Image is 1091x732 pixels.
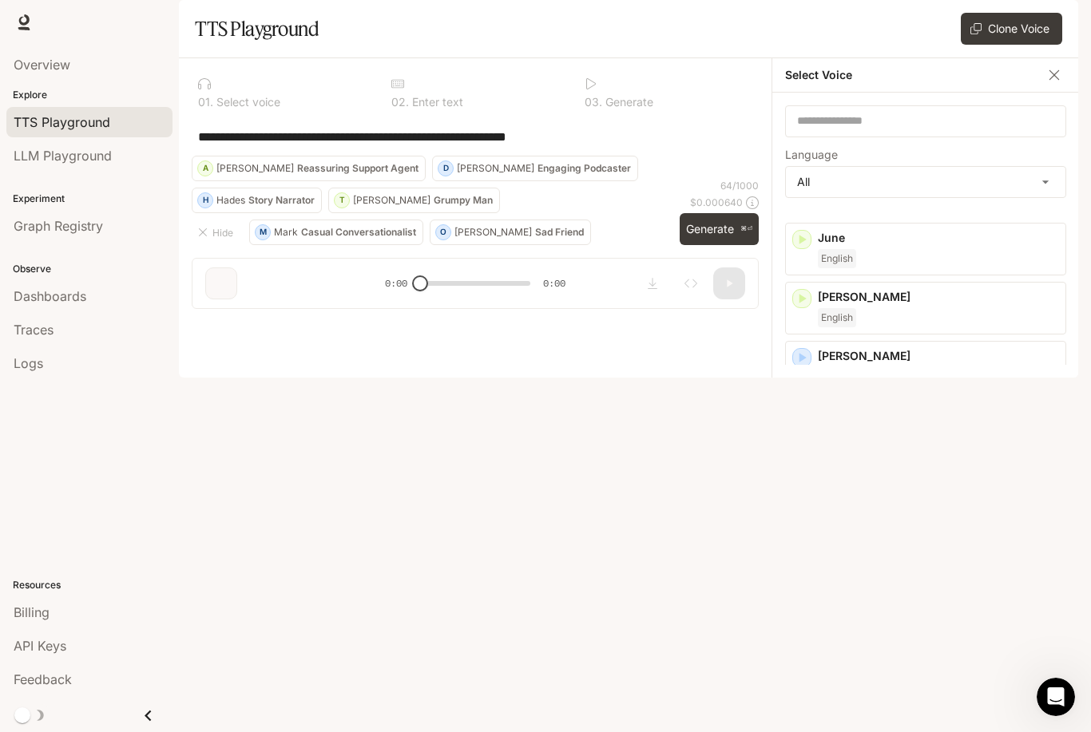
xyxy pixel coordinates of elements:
[192,220,243,245] button: Hide
[195,13,319,45] h1: TTS Playground
[436,220,450,245] div: O
[602,97,653,108] p: Generate
[535,228,584,237] p: Sad Friend
[216,164,294,173] p: [PERSON_NAME]
[818,348,1059,364] p: [PERSON_NAME]
[818,289,1059,305] p: [PERSON_NAME]
[785,149,838,160] p: Language
[409,97,463,108] p: Enter text
[740,224,752,234] p: ⌘⏎
[335,188,349,213] div: T
[818,249,856,268] span: English
[720,179,759,192] p: 64 / 1000
[430,220,591,245] button: O[PERSON_NAME]Sad Friend
[786,167,1065,197] div: All
[249,220,423,245] button: MMarkCasual Conversationalist
[353,196,430,205] p: [PERSON_NAME]
[818,230,1059,246] p: June
[391,97,409,108] p: 0 2 .
[216,196,245,205] p: Hades
[585,97,602,108] p: 0 3 .
[297,164,419,173] p: Reassuring Support Agent
[198,97,213,108] p: 0 1 .
[538,164,631,173] p: Engaging Podcaster
[432,156,638,181] button: D[PERSON_NAME]Engaging Podcaster
[301,228,416,237] p: Casual Conversationalist
[457,164,534,173] p: [PERSON_NAME]
[680,213,759,246] button: Generate⌘⏎
[328,188,500,213] button: T[PERSON_NAME]Grumpy Man
[434,196,493,205] p: Grumpy Man
[1037,678,1075,716] iframe: Intercom live chat
[198,188,212,213] div: H
[256,220,270,245] div: M
[274,228,298,237] p: Mark
[438,156,453,181] div: D
[248,196,315,205] p: Story Narrator
[213,97,280,108] p: Select voice
[818,308,856,327] span: English
[192,188,322,213] button: HHadesStory Narrator
[961,13,1062,45] button: Clone Voice
[454,228,532,237] p: [PERSON_NAME]
[192,156,426,181] button: A[PERSON_NAME]Reassuring Support Agent
[198,156,212,181] div: A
